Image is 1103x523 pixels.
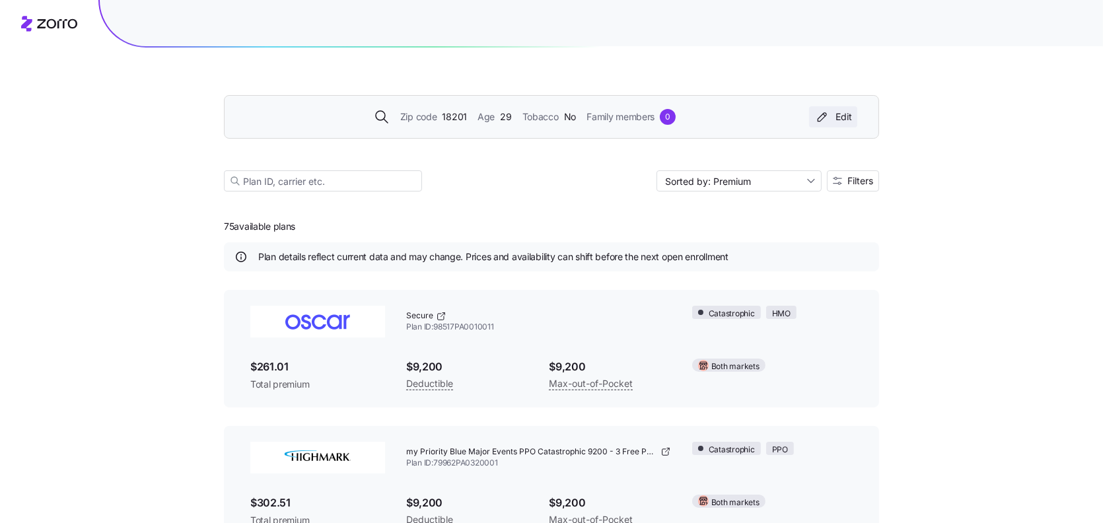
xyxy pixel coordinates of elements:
button: Filters [827,170,879,192]
span: HMO [772,308,791,320]
span: Max-out-of-Pocket [549,376,633,392]
span: Plan details reflect current data and may change. Prices and availability can shift before the ne... [258,250,729,263]
span: 75 available plans [224,220,295,233]
span: Catastrophic [709,308,755,320]
span: Plan ID: 79962PA0320001 [406,458,671,469]
button: Edit [809,106,857,127]
span: 18201 [442,110,467,124]
span: Plan ID: 98517PA0010011 [406,322,671,333]
span: $9,200 [549,495,670,511]
span: Both markets [711,497,760,509]
span: Family members [587,110,655,124]
span: $9,200 [549,359,670,375]
span: Tobacco [522,110,559,124]
input: Plan ID, carrier etc. [224,170,422,192]
span: No [564,110,576,124]
span: Filters [847,176,873,186]
span: $9,200 [406,359,528,375]
span: Zip code [400,110,437,124]
input: Sort by [657,170,822,192]
span: Deductible [406,376,453,392]
span: Age [478,110,495,124]
span: $302.51 [250,495,385,511]
span: Total premium [250,378,385,391]
span: my Priority Blue Major Events PPO Catastrophic 9200 - 3 Free PCP Visits [406,446,658,458]
span: PPO [772,444,788,456]
span: 29 [500,110,511,124]
div: 0 [660,109,676,125]
div: Edit [814,110,852,123]
img: Highmark BlueCross BlueShield [250,442,385,473]
img: Oscar [250,306,385,337]
span: $9,200 [406,495,528,511]
span: $261.01 [250,359,385,375]
span: Catastrophic [709,444,755,456]
span: Secure [406,310,433,322]
span: Both markets [711,361,760,373]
